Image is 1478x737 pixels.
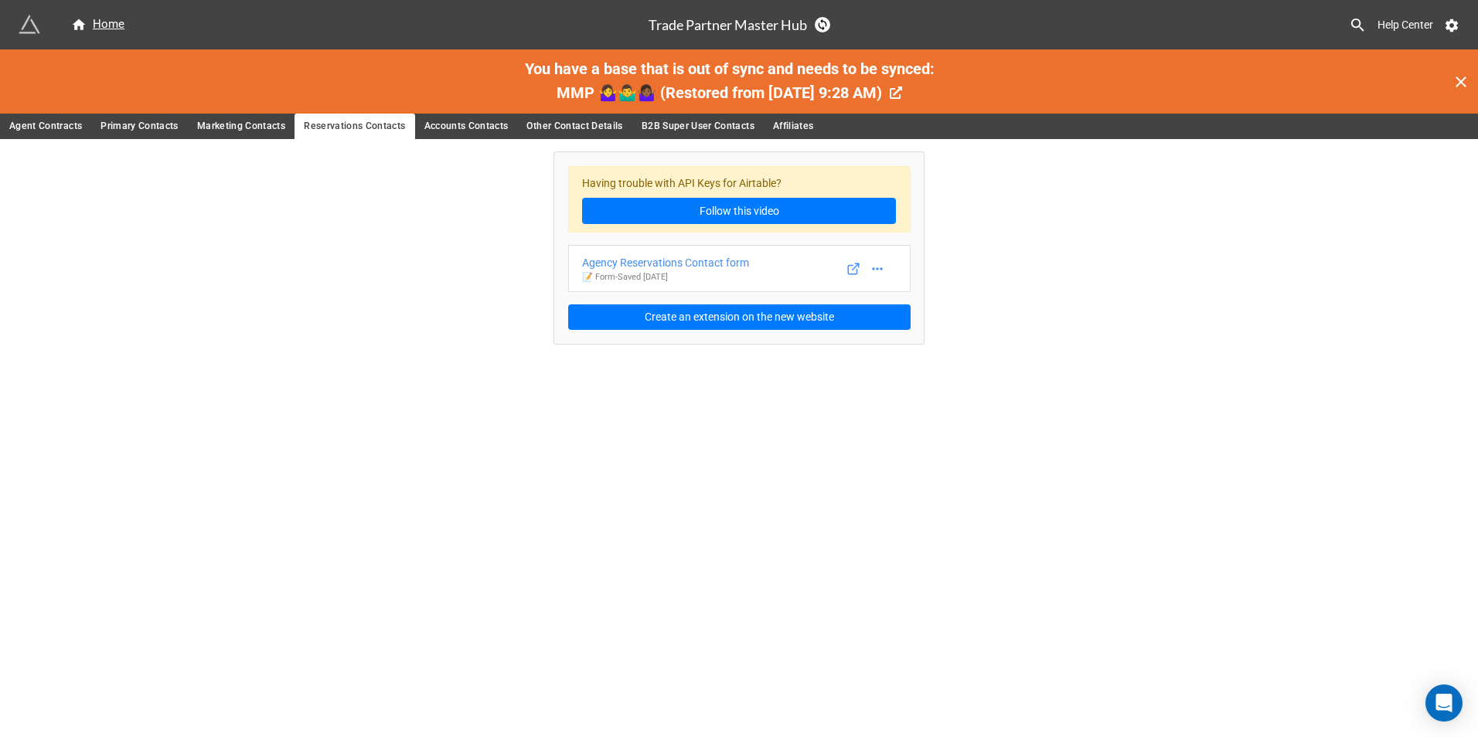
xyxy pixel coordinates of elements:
span: Reservations Contacts [304,118,405,134]
span: Primary Contacts [100,118,179,134]
span: You have a base that is out of sync and needs to be synced: [525,59,935,78]
div: Having trouble with API Keys for Airtable? [568,166,911,233]
a: Follow this video [582,198,896,224]
h3: Trade Partner Master Hub [649,18,807,32]
span: MMP 🤷‍♀️🤷‍♂️🤷🏾‍♀️ (Restored from [DATE] 9:28 AM) [557,83,882,102]
span: Accounts Contacts [424,118,509,134]
div: Home [71,15,124,34]
div: Open Intercom Messenger [1425,684,1463,722]
img: miniextensions-icon.73ae0678.png [19,14,40,36]
div: Agency Reservations Contact form [582,254,749,271]
a: Home [62,15,134,34]
span: Other Contact Details [526,118,622,134]
a: Agency Reservations Contact form📝 Form-Saved [DATE] [568,245,911,292]
span: B2B Super User Contacts [642,118,754,134]
span: Affiliates [773,118,814,134]
p: 📝 Form - Saved [DATE] [582,271,749,284]
button: Create an extension on the new website [568,304,911,331]
span: Marketing Contacts [197,118,285,134]
span: Agent Contracts [9,118,82,134]
a: Sync Base Structure [815,17,830,32]
a: Help Center [1367,11,1444,39]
